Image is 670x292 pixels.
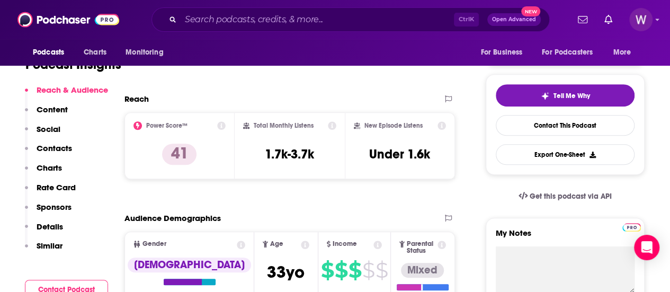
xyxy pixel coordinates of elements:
img: Podchaser Pro [622,223,641,232]
button: Sponsors [25,202,72,222]
img: User Profile [629,8,653,31]
button: Reach & Audience [25,85,108,104]
a: Contact This Podcast [496,115,635,136]
h2: Audience Demographics [124,213,221,223]
button: tell me why sparkleTell Me Why [496,84,635,107]
button: Charts [25,163,62,182]
button: Rate Card [25,182,76,202]
span: $ [321,262,334,279]
p: Details [37,222,63,232]
p: Sponsors [37,202,72,212]
h2: New Episode Listens [364,122,423,129]
p: Charts [37,163,62,173]
span: More [613,45,631,60]
span: Open Advanced [492,17,536,22]
a: Pro website [622,222,641,232]
button: open menu [473,42,535,63]
label: My Notes [496,228,635,246]
p: Similar [37,241,62,251]
span: Tell Me Why [553,92,590,100]
button: Details [25,222,63,241]
button: open menu [535,42,608,63]
button: Social [25,124,60,144]
input: Search podcasts, credits, & more... [181,11,454,28]
span: $ [335,262,347,279]
p: Content [37,104,68,114]
span: $ [362,262,374,279]
button: Similar [25,241,62,260]
span: Podcasts [33,45,64,60]
button: Export One-Sheet [496,144,635,165]
span: For Business [480,45,522,60]
div: [DEMOGRAPHIC_DATA] [128,258,251,272]
a: Show notifications dropdown [574,11,592,29]
span: For Podcasters [542,45,593,60]
h2: Total Monthly Listens [254,122,314,129]
div: Open Intercom Messenger [634,235,659,260]
a: Show notifications dropdown [600,11,617,29]
button: Show profile menu [629,8,653,31]
p: Contacts [37,143,72,153]
div: Mixed [401,263,444,278]
p: Reach & Audience [37,85,108,95]
span: Parental Status [407,241,436,254]
button: Content [25,104,68,124]
span: Age [270,241,283,247]
span: Monitoring [126,45,163,60]
div: Search podcasts, credits, & more... [151,7,550,32]
button: Contacts [25,143,72,163]
p: Rate Card [37,182,76,192]
a: Get this podcast via API [510,183,620,209]
a: Charts [77,42,113,63]
p: Social [37,124,60,134]
h2: Reach [124,94,149,104]
span: $ [349,262,361,279]
span: $ [376,262,388,279]
button: open menu [118,42,177,63]
button: open menu [25,42,78,63]
h2: Power Score™ [146,122,187,129]
h3: Under 1.6k [369,146,430,162]
span: Get this podcast via API [530,192,612,201]
span: Ctrl K [454,13,479,26]
span: New [521,6,540,16]
img: Podchaser - Follow, Share and Rate Podcasts [17,10,119,30]
span: Income [333,241,357,247]
span: 33 yo [267,262,305,282]
button: Open AdvancedNew [487,13,541,26]
span: Charts [84,45,106,60]
img: tell me why sparkle [541,92,549,100]
span: Logged in as williammwhite [629,8,653,31]
button: open menu [606,42,645,63]
h3: 1.7k-3.7k [265,146,314,162]
span: Gender [142,241,166,247]
p: 41 [162,144,196,165]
